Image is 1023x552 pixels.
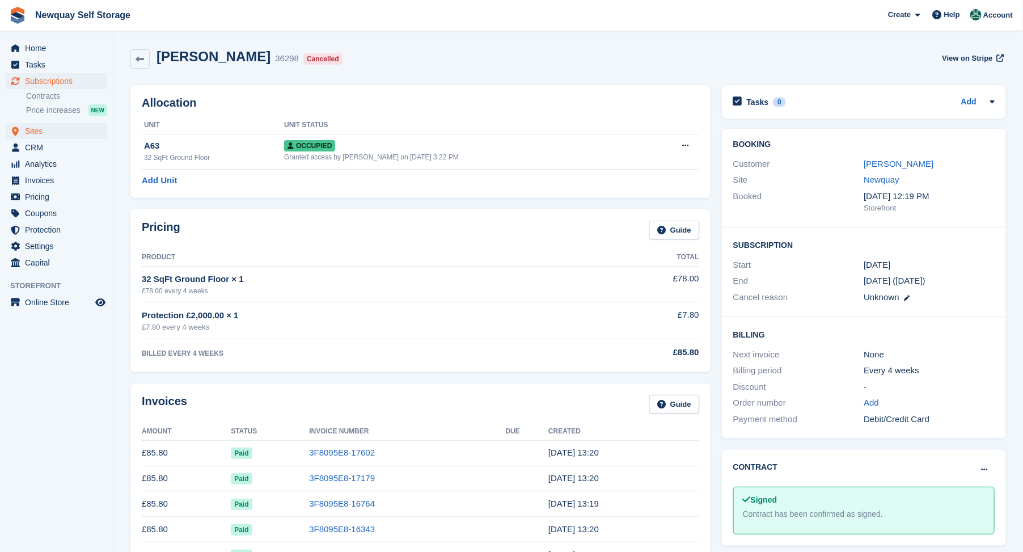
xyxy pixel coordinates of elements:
[944,9,960,20] span: Help
[649,221,699,239] a: Guide
[26,91,107,102] a: Contracts
[6,140,107,155] a: menu
[733,461,778,473] h2: Contract
[25,123,93,139] span: Sites
[144,140,284,153] div: A63
[142,221,180,239] h2: Pricing
[142,395,187,414] h2: Invoices
[6,73,107,89] a: menu
[142,322,586,333] div: £7.80 every 4 weeks
[733,275,864,288] div: End
[309,423,505,441] th: Invoice Number
[733,364,864,377] div: Billing period
[284,140,335,151] span: Occupied
[548,423,699,441] th: Created
[743,494,985,506] div: Signed
[142,491,231,517] td: £85.80
[25,222,93,238] span: Protection
[142,248,586,267] th: Product
[733,413,864,426] div: Payment method
[733,259,864,272] div: Start
[231,423,309,441] th: Status
[142,116,284,134] th: Unit
[970,9,982,20] img: JON
[548,473,599,483] time: 2025-07-11 12:20:11 UTC
[773,97,786,107] div: 0
[733,291,864,304] div: Cancel reason
[6,294,107,310] a: menu
[864,364,995,377] div: Every 4 weeks
[142,517,231,542] td: £85.80
[586,346,699,359] div: £85.80
[733,328,995,340] h2: Billing
[157,49,270,64] h2: [PERSON_NAME]
[6,238,107,254] a: menu
[25,140,93,155] span: CRM
[864,276,925,285] span: [DATE] ([DATE])
[25,156,93,172] span: Analytics
[94,296,107,309] a: Preview store
[6,40,107,56] a: menu
[25,40,93,56] span: Home
[142,440,231,466] td: £85.80
[864,159,933,168] a: [PERSON_NAME]
[649,395,699,414] a: Guide
[231,524,252,536] span: Paid
[733,397,864,410] div: Order number
[864,381,995,394] div: -
[284,152,649,162] div: Granted access by [PERSON_NAME] on [DATE] 3:22 PM
[548,448,599,457] time: 2025-08-08 12:20:00 UTC
[25,238,93,254] span: Settings
[733,190,864,214] div: Booked
[25,205,93,221] span: Coupons
[733,239,995,250] h2: Subscription
[864,413,995,426] div: Debit/Credit Card
[142,348,586,359] div: BILLED EVERY 4 WEEKS
[733,348,864,361] div: Next invoice
[309,524,375,534] a: 3F8095E8-16343
[586,302,699,339] td: £7.80
[231,448,252,459] span: Paid
[864,190,995,203] div: [DATE] 12:19 PM
[142,466,231,491] td: £85.80
[26,105,81,116] span: Price increases
[6,123,107,139] a: menu
[309,499,375,508] a: 3F8095E8-16764
[586,266,699,302] td: £78.00
[548,524,599,534] time: 2025-05-16 12:20:27 UTC
[142,309,586,322] div: Protection £2,000.00 × 1
[9,7,26,24] img: stora-icon-8386f47178a22dfd0bd8f6a31ec36ba5ce8667c1dd55bd0f319d3a0aa187defe.svg
[733,140,995,149] h2: Booking
[142,96,699,109] h2: Allocation
[10,280,113,292] span: Storefront
[743,508,985,520] div: Contract has been confirmed as signed.
[864,203,995,214] div: Storefront
[25,255,93,271] span: Capital
[275,52,299,65] div: 36298
[548,499,599,508] time: 2025-06-13 12:19:49 UTC
[937,49,1006,68] a: View on Stripe
[747,97,769,107] h2: Tasks
[6,205,107,221] a: menu
[31,6,135,24] a: Newquay Self Storage
[864,259,890,272] time: 2024-03-22 00:00:00 UTC
[6,57,107,73] a: menu
[733,381,864,394] div: Discount
[733,158,864,171] div: Customer
[231,473,252,484] span: Paid
[983,10,1013,21] span: Account
[309,473,375,483] a: 3F8095E8-17179
[25,172,93,188] span: Invoices
[864,348,995,361] div: None
[26,104,107,116] a: Price increases NEW
[864,397,879,410] a: Add
[25,189,93,205] span: Pricing
[231,499,252,510] span: Paid
[25,73,93,89] span: Subscriptions
[6,222,107,238] a: menu
[142,273,586,286] div: 32 SqFt Ground Floor × 1
[6,172,107,188] a: menu
[142,286,586,296] div: £78.00 every 4 weeks
[961,96,976,109] a: Add
[25,294,93,310] span: Online Store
